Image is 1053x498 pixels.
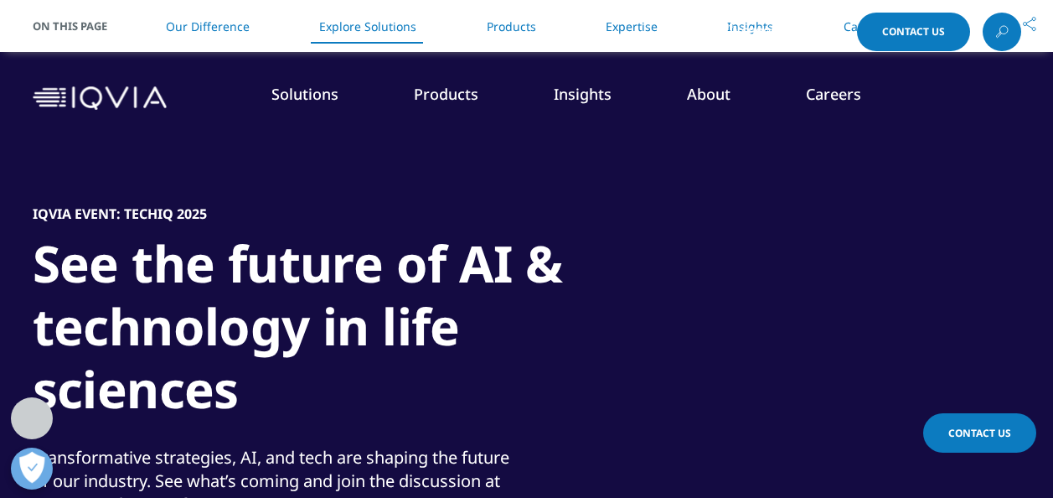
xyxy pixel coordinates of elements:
[948,426,1011,440] span: Contact Us
[554,84,612,104] a: Insights
[857,13,970,51] a: Contact Us
[414,84,478,104] a: Products
[687,84,730,104] a: About
[882,27,945,37] span: Contact Us
[33,86,167,111] img: IQVIA Healthcare Information Technology and Pharma Clinical Research Company
[741,25,834,39] span: Choose a Region
[923,413,1036,453] a: Contact Us
[173,59,1021,137] nav: Primary
[271,84,338,104] a: Solutions
[33,232,661,431] h1: See the future of AI & technology in life sciences​
[33,205,207,222] h5: IQVIA Event: TechIQ 2025​
[11,448,53,490] button: Open Preferences
[806,84,861,104] a: Careers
